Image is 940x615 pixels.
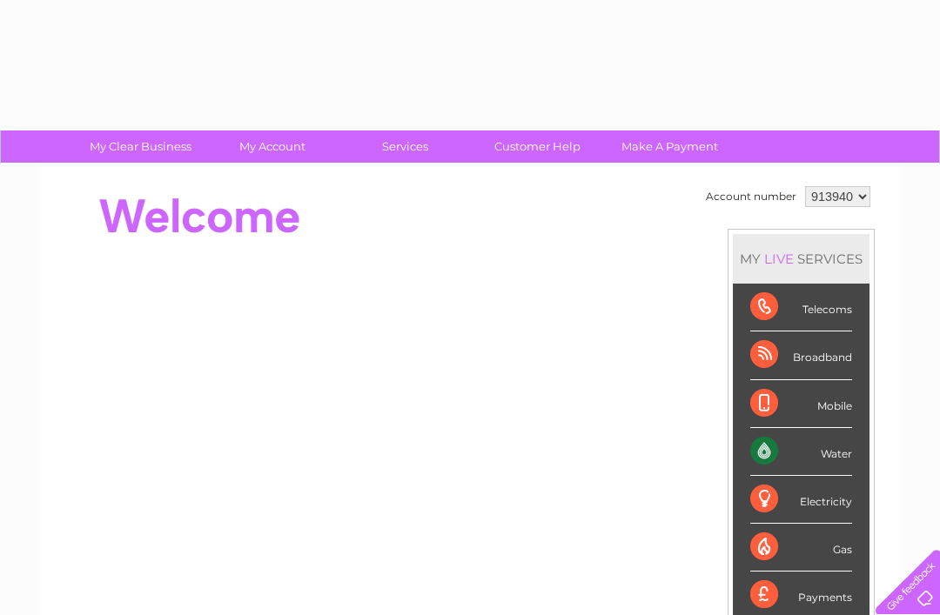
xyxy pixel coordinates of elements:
[750,428,852,476] div: Water
[466,130,609,163] a: Customer Help
[201,130,345,163] a: My Account
[750,476,852,524] div: Electricity
[750,331,852,379] div: Broadband
[750,524,852,572] div: Gas
[761,251,797,267] div: LIVE
[702,182,801,211] td: Account number
[750,380,852,428] div: Mobile
[333,130,477,163] a: Services
[69,130,212,163] a: My Clear Business
[598,130,742,163] a: Make A Payment
[733,234,869,284] div: MY SERVICES
[750,284,852,331] div: Telecoms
